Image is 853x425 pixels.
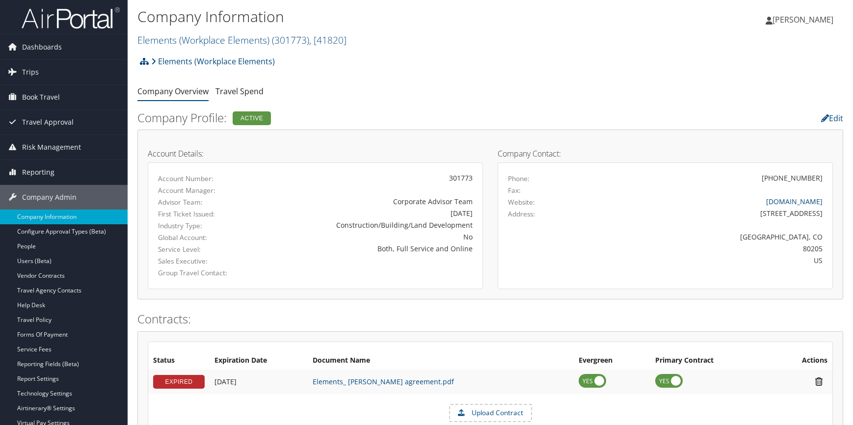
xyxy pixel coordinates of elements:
h1: Company Information [137,6,608,27]
div: [GEOGRAPHIC_DATA], CO [590,232,823,242]
th: Primary Contract [650,352,770,370]
th: Status [148,352,210,370]
div: No [268,232,473,242]
h4: Account Details: [148,150,483,158]
a: Edit [821,113,843,124]
h2: Contracts: [137,311,843,327]
div: US [590,255,823,266]
span: ( 301773 ) [272,33,309,47]
span: , [ 41820 ] [309,33,347,47]
div: EXPIRED [153,375,205,389]
div: Add/Edit Date [214,377,303,386]
a: Travel Spend [215,86,264,97]
h2: Company Profile: [137,109,603,126]
a: Company Overview [137,86,209,97]
a: Elements (Workplace Elements) [137,33,347,47]
div: [DATE] [268,208,473,218]
div: Construction/Building/Land Development [268,220,473,230]
label: Industry Type: [158,221,253,231]
span: Reporting [22,160,54,185]
span: Company Admin [22,185,77,210]
th: Evergreen [574,352,650,370]
h4: Company Contact: [498,150,833,158]
label: Group Travel Contact: [158,268,253,278]
span: [DATE] [214,377,237,386]
span: Book Travel [22,85,60,109]
label: Sales Executive: [158,256,253,266]
div: Active [233,111,271,125]
a: [DOMAIN_NAME] [766,197,823,206]
label: Account Number: [158,174,253,184]
div: 301773 [268,173,473,183]
th: Actions [770,352,832,370]
a: [PERSON_NAME] [766,5,843,34]
div: Corporate Advisor Team [268,196,473,207]
div: 80205 [590,243,823,254]
label: Website: [508,197,535,207]
label: Global Account: [158,233,253,242]
label: Fax: [508,186,521,195]
span: Travel Approval [22,110,74,134]
label: First Ticket Issued: [158,209,253,219]
label: Phone: [508,174,530,184]
i: Remove Contract [810,376,827,387]
th: Expiration Date [210,352,308,370]
span: Trips [22,60,39,84]
label: Address: [508,209,535,219]
a: Elements (Workplace Elements) [151,52,275,71]
span: [PERSON_NAME] [773,14,833,25]
label: Advisor Team: [158,197,253,207]
span: Risk Management [22,135,81,159]
label: Account Manager: [158,186,253,195]
th: Document Name [308,352,574,370]
span: Dashboards [22,35,62,59]
label: Service Level: [158,244,253,254]
div: [PHONE_NUMBER] [762,173,823,183]
a: Elements_ [PERSON_NAME] agreement.pdf [313,377,454,386]
div: Both, Full Service and Online [268,243,473,254]
div: [STREET_ADDRESS] [590,208,823,218]
label: Upload Contract [450,405,531,422]
img: airportal-logo.png [22,6,120,29]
